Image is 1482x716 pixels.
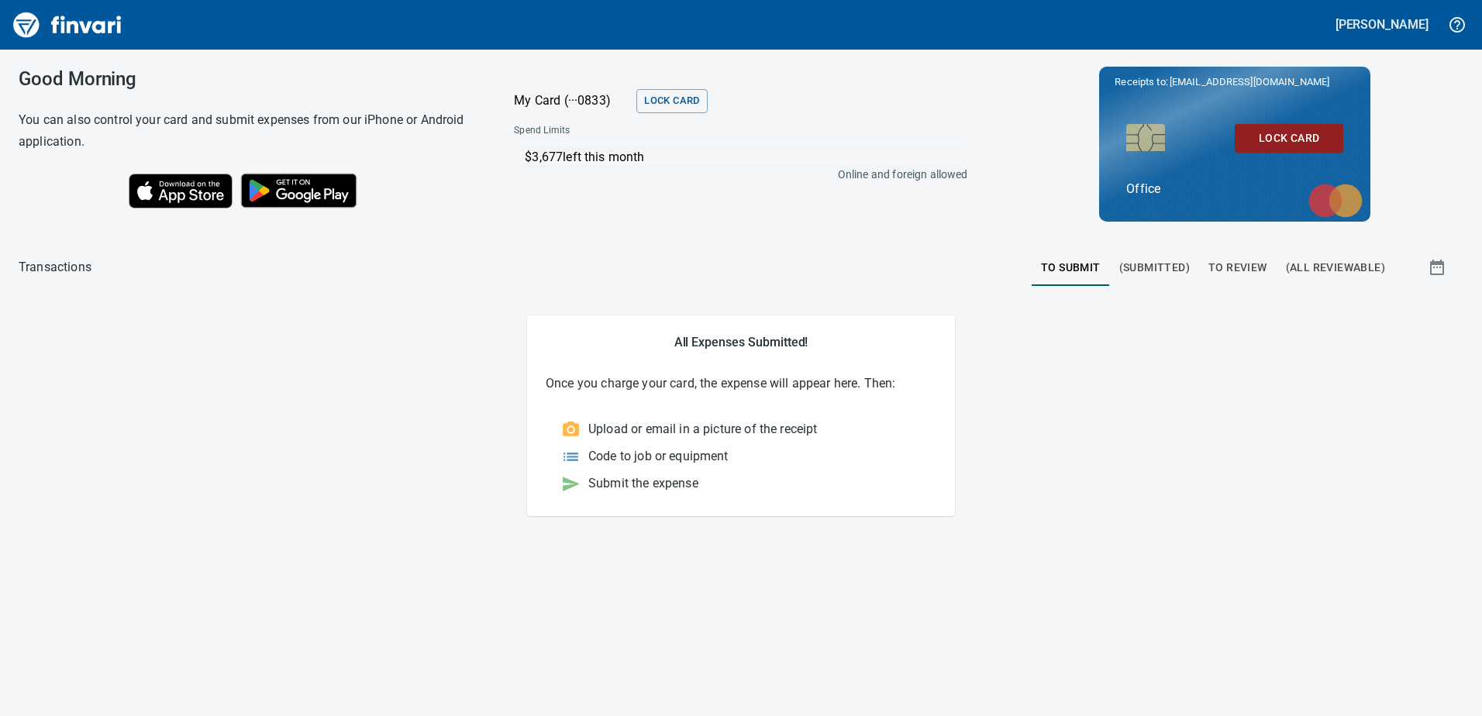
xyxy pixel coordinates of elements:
img: mastercard.svg [1301,176,1370,225]
h6: You can also control your card and submit expenses from our iPhone or Android application. [19,109,475,153]
span: Lock Card [644,92,699,110]
img: Download on the App Store [129,174,233,208]
h5: All Expenses Submitted! [546,334,936,350]
img: Finvari [9,6,126,43]
span: To Submit [1041,258,1101,277]
h5: [PERSON_NAME] [1336,16,1429,33]
p: Online and foreign allowed [501,167,967,182]
button: Show transactions within a particular date range [1414,249,1463,286]
p: Submit the expense [588,474,698,493]
button: Lock Card [636,89,707,113]
p: Upload or email in a picture of the receipt [588,420,817,439]
button: [PERSON_NAME] [1332,12,1432,36]
span: To Review [1208,258,1267,277]
p: Receipts to: [1115,74,1355,90]
span: [EMAIL_ADDRESS][DOMAIN_NAME] [1168,74,1331,89]
nav: breadcrumb [19,258,91,277]
h3: Good Morning [19,68,475,90]
span: Lock Card [1247,129,1331,148]
span: Spend Limits [514,123,767,139]
p: Office [1126,180,1343,198]
p: $3,677 left this month [525,148,960,167]
span: (All Reviewable) [1286,258,1385,277]
p: Once you charge your card, the expense will appear here. Then: [546,374,936,393]
button: Lock Card [1235,124,1343,153]
span: (Submitted) [1119,258,1190,277]
p: Code to job or equipment [588,447,729,466]
img: Get it on Google Play [233,165,366,216]
p: Transactions [19,258,91,277]
p: My Card (···0833) [514,91,630,110]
